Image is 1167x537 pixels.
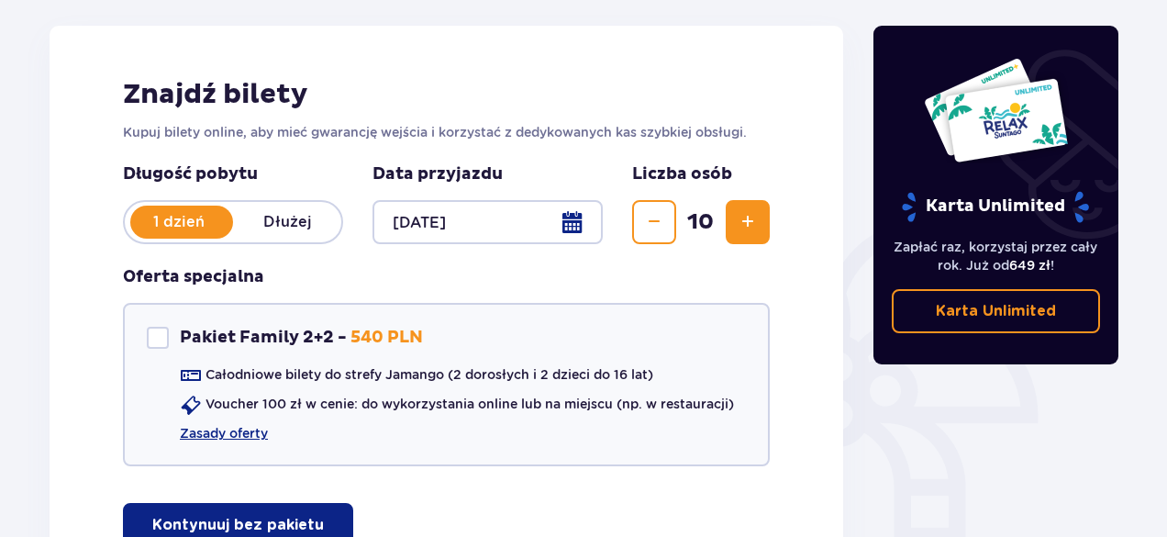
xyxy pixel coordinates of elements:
[632,163,732,185] p: Liczba osób
[123,77,770,112] h2: Znajdź bilety
[726,200,770,244] button: Zwiększ
[123,163,343,185] p: Długość pobytu
[206,365,653,384] p: Całodniowe bilety do strefy Jamango (2 dorosłych i 2 dzieci do 16 lat)
[632,200,676,244] button: Zmniejsz
[936,301,1056,321] p: Karta Unlimited
[372,163,503,185] p: Data przyjazdu
[680,208,722,236] span: 10
[233,212,341,232] p: Dłużej
[900,191,1091,223] p: Karta Unlimited
[892,289,1101,333] a: Karta Unlimited
[180,424,268,442] a: Zasady oferty
[180,327,347,349] p: Pakiet Family 2+2 -
[350,327,423,349] p: 540 PLN
[125,212,233,232] p: 1 dzień
[892,238,1101,274] p: Zapłać raz, korzystaj przez cały rok. Już od !
[152,515,324,535] p: Kontynuuj bez pakietu
[1009,258,1050,273] span: 649 zł
[123,123,770,141] p: Kupuj bilety online, aby mieć gwarancję wejścia i korzystać z dedykowanych kas szybkiej obsługi.
[923,57,1069,163] img: Dwie karty całoroczne do Suntago z napisem 'UNLIMITED RELAX', na białym tle z tropikalnymi liśćmi...
[123,266,264,288] h3: Oferta specjalna
[206,395,734,413] p: Voucher 100 zł w cenie: do wykorzystania online lub na miejscu (np. w restauracji)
